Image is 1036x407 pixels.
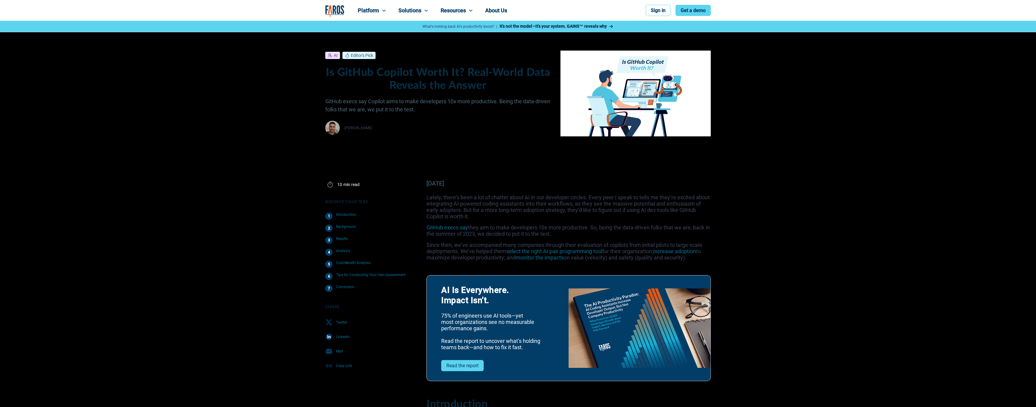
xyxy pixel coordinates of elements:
div: Introduction [336,213,356,217]
p: Lately, there’s been a lot of chatter about AI in our developer circles. Every peer I speak to te... [426,194,711,219]
div: Results [336,237,348,241]
div: Mail [336,349,343,353]
div: 75% of engineers use AI tools—yet most organizations see no measurable performance gains. Read th... [441,312,554,350]
a: home [325,5,345,17]
a: Tips for Conducting Your Own Assessment [325,270,412,282]
div: Browse Chapters [325,199,412,205]
img: AI Productivity Paradox Report 2025 [569,288,710,368]
div: Resources [441,7,466,14]
p: GitHub execs say Copilot aims to make developers 10x more productive. Being the data-driven folks... [325,97,551,113]
a: Copy Link [325,359,412,373]
img: Thomas Gerber [325,121,340,135]
p: Since then, we’ve accompanied many companies through their evaluation of copilots from initial pi... [426,242,711,261]
a: Twitter Share [325,315,412,330]
p: they aim to make developers 10x more productive. So, being the data-driven folks that we are, bac... [426,224,711,237]
a: LinkedIn Share [325,330,412,344]
div: 10 [337,182,342,187]
div: Copy Link [336,364,352,368]
a: Conclusion [325,282,412,294]
div: min read [343,182,360,187]
div: Background [336,225,356,229]
div: Editor's Pick [351,53,373,58]
a: Cost-Benefit Analysis [325,258,412,270]
p: What's holding back AI's productivity boost? | [423,24,497,29]
h1: Is GitHub Copilot Worth It? Real-World Data Reveals the Answer [325,66,551,92]
a: Results [325,234,412,246]
img: Logo of the analytics and reporting company Faros. [325,5,345,17]
div: Conclusion [336,285,354,289]
div: Twitter [336,320,347,325]
div: AI Is Everywhere. Impact Isn’t. [441,285,554,305]
a: Analysis [325,246,412,258]
a: Get a demo [676,5,711,16]
div: Platform [358,7,379,14]
div: Linkedin [336,335,350,339]
a: GitHub execs say [426,224,468,231]
div: Share [325,304,412,310]
a: Introduction [325,210,412,222]
strong: It’s not the model—it’s your system. GAINS™ reveals why [500,24,607,29]
a: Read the report [441,360,484,371]
div: [PERSON_NAME] [345,126,372,130]
a: It’s not the model—it’s your system. GAINS™ reveals why [500,23,613,30]
div: AI [334,53,338,58]
a: Background [325,222,412,234]
a: increase adoption [653,248,696,254]
div: Analysis [336,249,350,253]
img: Is GitHub Copilot Worth It Faros AI blog banner image of developer utilizing copilot [560,51,711,136]
div: Solutions [398,7,421,14]
a: Mail Share [325,344,412,359]
div: Cost-Benefit Analysis [336,261,370,265]
div: [DATE] [426,180,711,187]
div: Tips for Conducting Your Own Assessment [336,273,406,277]
a: Sign in [646,5,671,16]
a: monitor the impacts [516,254,564,261]
a: select the right AI pair programming tool [506,248,602,254]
